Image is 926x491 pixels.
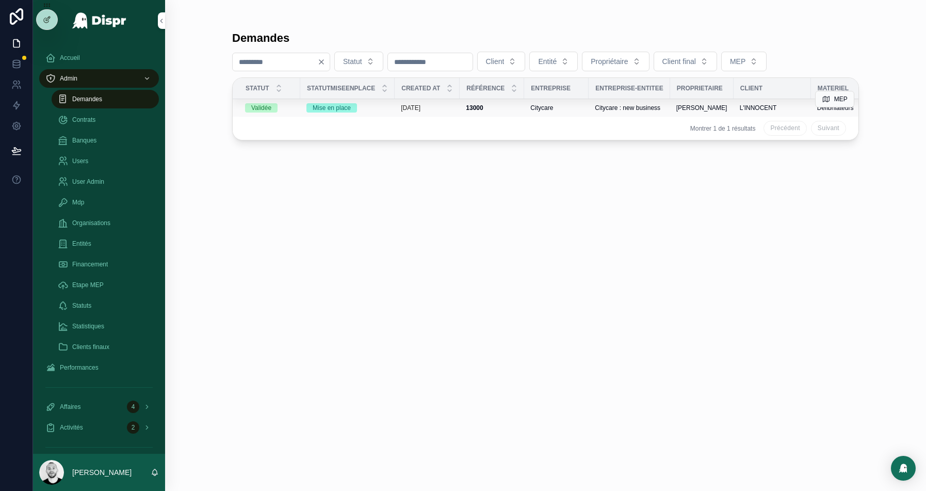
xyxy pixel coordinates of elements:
[52,193,159,212] a: Mdp
[818,84,849,92] span: Materiel
[466,84,505,92] span: Référence
[582,52,649,71] button: Select Button
[60,363,99,372] span: Performances
[52,152,159,170] a: Users
[891,456,916,481] div: Open Intercom Messenger
[72,157,88,165] span: Users
[72,178,104,186] span: User Admin
[72,343,109,351] span: Clients finaux
[595,104,663,112] a: Citycare : new business
[72,219,110,227] span: Organisations
[486,56,505,67] span: Client
[72,116,95,124] span: Contrats
[52,131,159,150] a: Banques
[477,52,526,71] button: Select Button
[817,104,854,112] span: Défibrilateurs
[52,234,159,253] a: Entités
[39,49,159,67] a: Accueil
[72,12,127,29] img: App logo
[72,302,91,310] span: Statuts
[127,401,139,413] div: 4
[466,104,483,112] strong: 13000
[306,103,388,113] a: Mise en place
[127,421,139,434] div: 2
[72,467,132,478] p: [PERSON_NAME]
[817,104,882,112] a: Défibrilateurs
[52,214,159,232] a: Organisations
[343,56,362,67] span: Statut
[677,84,723,92] span: Proprietaire
[39,358,159,377] a: Performances
[530,104,553,112] span: Citycare
[72,95,102,103] span: Demandes
[401,84,440,92] span: Created at
[538,56,557,67] span: Entité
[730,56,745,67] span: MEP
[721,52,767,71] button: Select Button
[815,91,854,107] button: MEP
[72,198,84,207] span: Mdp
[72,136,96,145] span: Banques
[676,104,727,112] a: [PERSON_NAME]
[52,296,159,315] a: Statuts
[52,172,159,191] a: User Admin
[232,31,289,45] h1: Demandes
[529,52,578,71] button: Select Button
[317,58,330,66] button: Clear
[52,338,159,356] a: Clients finaux
[60,423,83,432] span: Activités
[72,260,108,268] span: Financement
[466,104,518,112] a: 13000
[531,84,571,92] span: Entreprise
[654,52,717,71] button: Select Button
[60,54,80,62] span: Accueil
[72,240,91,248] span: Entités
[39,418,159,437] a: Activités2
[401,104,453,112] a: [DATE]
[307,84,375,92] span: StatutMiseenplace
[251,103,271,113] div: Validée
[72,322,104,330] span: Statistiques
[39,398,159,416] a: Affaires4
[530,104,582,112] a: Citycare
[72,281,104,289] span: Etape MEP
[834,95,848,103] span: MEP
[690,124,756,133] span: Montrer 1 de 1 résultats
[740,84,762,92] span: Client
[52,110,159,129] a: Contrats
[334,52,383,71] button: Select Button
[595,84,663,92] span: Entreprise-entitee
[39,69,159,88] a: Admin
[60,74,77,83] span: Admin
[662,56,696,67] span: Client final
[740,104,777,112] span: L'INNOCENT
[401,104,420,112] p: [DATE]
[52,90,159,108] a: Demandes
[740,104,805,112] a: L'INNOCENT
[52,276,159,294] a: Etape MEP
[246,84,269,92] span: Statut
[591,56,628,67] span: Propriétaire
[313,103,351,113] div: Mise en place
[245,103,294,113] a: Validée
[595,104,660,112] span: Citycare : new business
[60,403,80,411] span: Affaires
[33,41,165,454] div: scrollable content
[52,317,159,336] a: Statistiques
[52,255,159,274] a: Financement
